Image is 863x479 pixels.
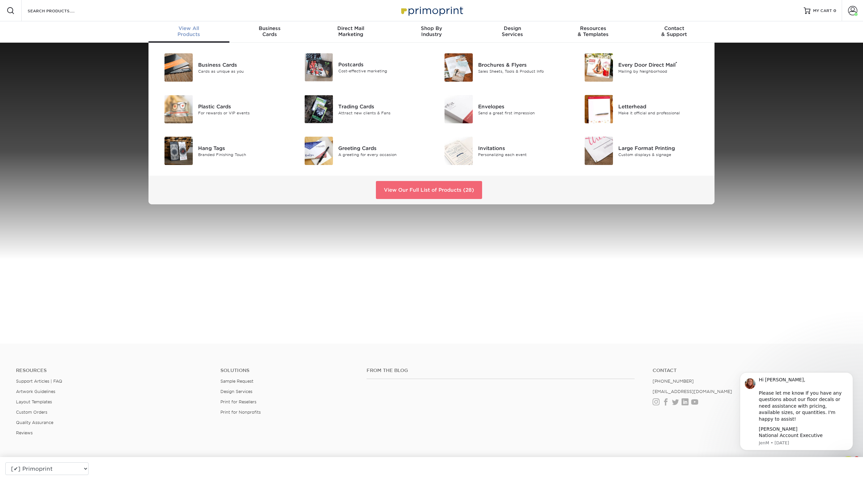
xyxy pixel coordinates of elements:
[553,21,634,43] a: Resources& Templates
[156,92,287,126] a: Plastic Cards Plastic Cards For rewards or VIP events
[478,152,566,157] div: Personalizing each event
[27,7,92,15] input: SEARCH PRODUCTS.....
[634,25,715,31] span: Contact
[305,95,333,123] img: Trading Cards
[198,144,286,152] div: Hang Tags
[148,25,229,37] div: Products
[220,368,357,373] h4: Solutions
[220,410,261,415] a: Print for Nonprofits
[148,21,229,43] a: View AllProducts
[376,181,482,199] a: View Our Full List of Products (28)
[676,61,677,66] sup: ®
[16,410,47,415] a: Custom Orders
[310,25,391,37] div: Marketing
[391,25,472,31] span: Shop By
[436,134,567,168] a: Invitations Invitations Personalizing each event
[854,456,859,462] span: 7
[198,68,286,74] div: Cards as unique as you
[618,110,707,116] div: Make it official and professional
[444,137,473,165] img: Invitations
[634,21,715,43] a: Contact& Support
[220,379,253,384] a: Sample Request
[16,399,52,404] a: Layout Templates
[618,103,707,110] div: Letterhead
[444,53,473,82] img: Brochures & Flyers
[198,103,286,110] div: Plastic Cards
[198,61,286,68] div: Business Cards
[16,368,210,373] h4: Resources
[16,379,62,384] a: Support Articles | FAQ
[164,53,193,82] img: Business Cards
[436,51,567,84] a: Brochures & Flyers Brochures & Flyers Sales Sheets, Tools & Product Info
[391,21,472,43] a: Shop ByIndustry
[472,25,553,31] span: Design
[813,8,832,14] span: MY CART
[585,137,613,165] img: Large Format Printing
[478,68,566,74] div: Sales Sheets, Tools & Product Info
[391,25,472,37] div: Industry
[156,51,287,84] a: Business Cards Business Cards Cards as unique as you
[16,430,33,435] a: Reviews
[478,61,566,68] div: Brochures & Flyers
[367,368,635,373] h4: From the Blog
[229,25,310,37] div: Cards
[585,53,613,82] img: Every Door Direct Mail
[436,92,567,126] a: Envelopes Envelopes Send a great first impression
[164,137,193,165] img: Hang Tags
[472,25,553,37] div: Services
[478,110,566,116] div: Send a great first impression
[310,21,391,43] a: Direct MailMarketing
[553,25,634,31] span: Resources
[198,152,286,157] div: Branded Finishing Touch
[338,144,427,152] div: Greeting Cards
[305,137,333,165] img: Greeting Cards
[156,134,287,168] a: Hang Tags Hang Tags Branded Finishing Touch
[338,152,427,157] div: A greeting for every occasion
[297,92,427,126] a: Trading Cards Trading Cards Attract new clients & Fans
[444,95,473,123] img: Envelopes
[577,51,707,84] a: Every Door Direct Mail Every Door Direct Mail® Mailing by Neighborhood
[164,95,193,123] img: Plastic Cards
[730,371,863,476] iframe: Intercom notifications message
[338,61,427,68] div: Postcards
[16,420,53,425] a: Quality Assurance
[338,103,427,110] div: Trading Cards
[478,144,566,152] div: Invitations
[618,144,707,152] div: Large Format Printing
[16,389,55,394] a: Artwork Guidelines
[148,25,229,31] span: View All
[618,61,707,68] div: Every Door Direct Mail
[338,68,427,74] div: Cost-effective marketing
[229,25,310,31] span: Business
[297,134,427,168] a: Greeting Cards Greeting Cards A greeting for every occasion
[833,8,836,13] span: 0
[220,389,252,394] a: Design Services
[618,152,707,157] div: Custom displays & signage
[653,379,694,384] a: [PHONE_NUMBER]
[338,110,427,116] div: Attract new clients & Fans
[577,92,707,126] a: Letterhead Letterhead Make it official and professional
[634,25,715,37] div: & Support
[653,368,847,373] a: Contact
[305,53,333,81] img: Postcards
[618,68,707,74] div: Mailing by Neighborhood
[310,25,391,31] span: Direct Mail
[577,134,707,168] a: Large Format Printing Large Format Printing Custom displays & signage
[229,21,310,43] a: BusinessCards
[585,95,613,123] img: Letterhead
[398,3,465,18] img: Primoprint
[297,51,427,84] a: Postcards Postcards Cost-effective marketing
[653,389,732,394] a: [EMAIL_ADDRESS][DOMAIN_NAME]
[472,21,553,43] a: DesignServices
[198,110,286,116] div: For rewards or VIP events
[220,399,256,404] a: Print for Resellers
[478,103,566,110] div: Envelopes
[840,456,856,472] iframe: Intercom live chat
